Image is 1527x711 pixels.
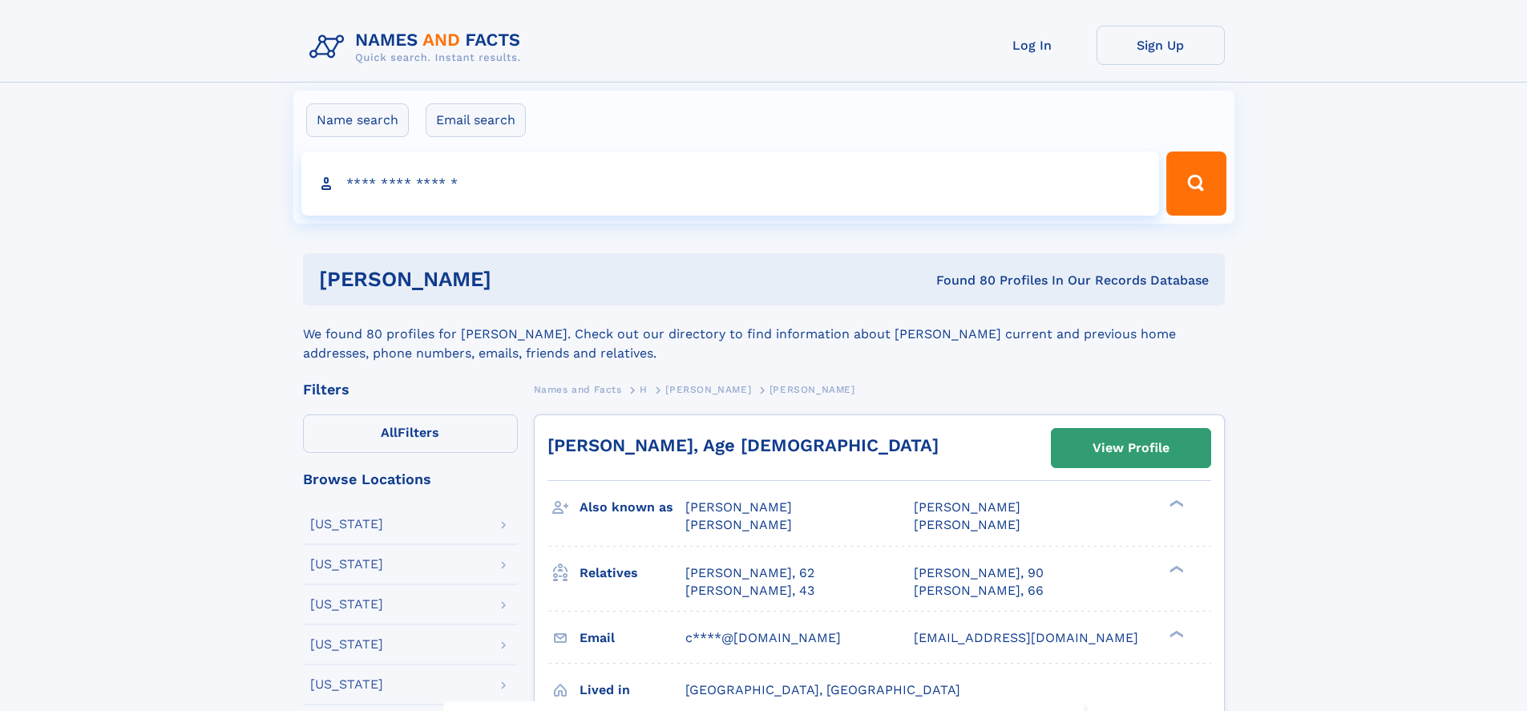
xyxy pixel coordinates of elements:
a: Sign Up [1097,26,1225,65]
h3: Relatives [580,560,685,587]
a: View Profile [1052,429,1210,467]
a: [PERSON_NAME], 62 [685,564,814,582]
span: [GEOGRAPHIC_DATA], [GEOGRAPHIC_DATA] [685,682,960,697]
a: [PERSON_NAME], 43 [685,582,814,600]
h3: Lived in [580,677,685,704]
div: Found 80 Profiles In Our Records Database [713,272,1209,289]
span: [PERSON_NAME] [665,384,751,395]
span: [PERSON_NAME] [770,384,855,395]
span: [PERSON_NAME] [685,499,792,515]
a: [PERSON_NAME], 90 [914,564,1044,582]
span: H [640,384,648,395]
div: Browse Locations [303,472,518,487]
span: [PERSON_NAME] [914,499,1020,515]
div: [US_STATE] [310,518,383,531]
span: [PERSON_NAME] [685,517,792,532]
a: [PERSON_NAME], Age [DEMOGRAPHIC_DATA] [547,435,939,455]
span: [PERSON_NAME] [914,517,1020,532]
label: Filters [303,414,518,453]
div: ❯ [1165,499,1185,509]
div: [US_STATE] [310,638,383,651]
div: View Profile [1093,430,1169,467]
h1: [PERSON_NAME] [319,269,714,289]
div: [US_STATE] [310,558,383,571]
h3: Email [580,624,685,652]
div: [US_STATE] [310,678,383,691]
a: H [640,379,648,399]
div: We found 80 profiles for [PERSON_NAME]. Check out our directory to find information about [PERSON... [303,305,1225,363]
label: Name search [306,103,409,137]
a: Log In [968,26,1097,65]
div: Filters [303,382,518,397]
div: [US_STATE] [310,598,383,611]
a: Names and Facts [534,379,622,399]
a: [PERSON_NAME], 66 [914,582,1044,600]
button: Search Button [1166,151,1226,216]
span: All [381,425,398,440]
div: ❯ [1165,628,1185,639]
div: ❯ [1165,564,1185,574]
h3: Also known as [580,494,685,521]
input: search input [301,151,1160,216]
span: [EMAIL_ADDRESS][DOMAIN_NAME] [914,630,1138,645]
label: Email search [426,103,526,137]
img: Logo Names and Facts [303,26,534,69]
a: [PERSON_NAME] [665,379,751,399]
